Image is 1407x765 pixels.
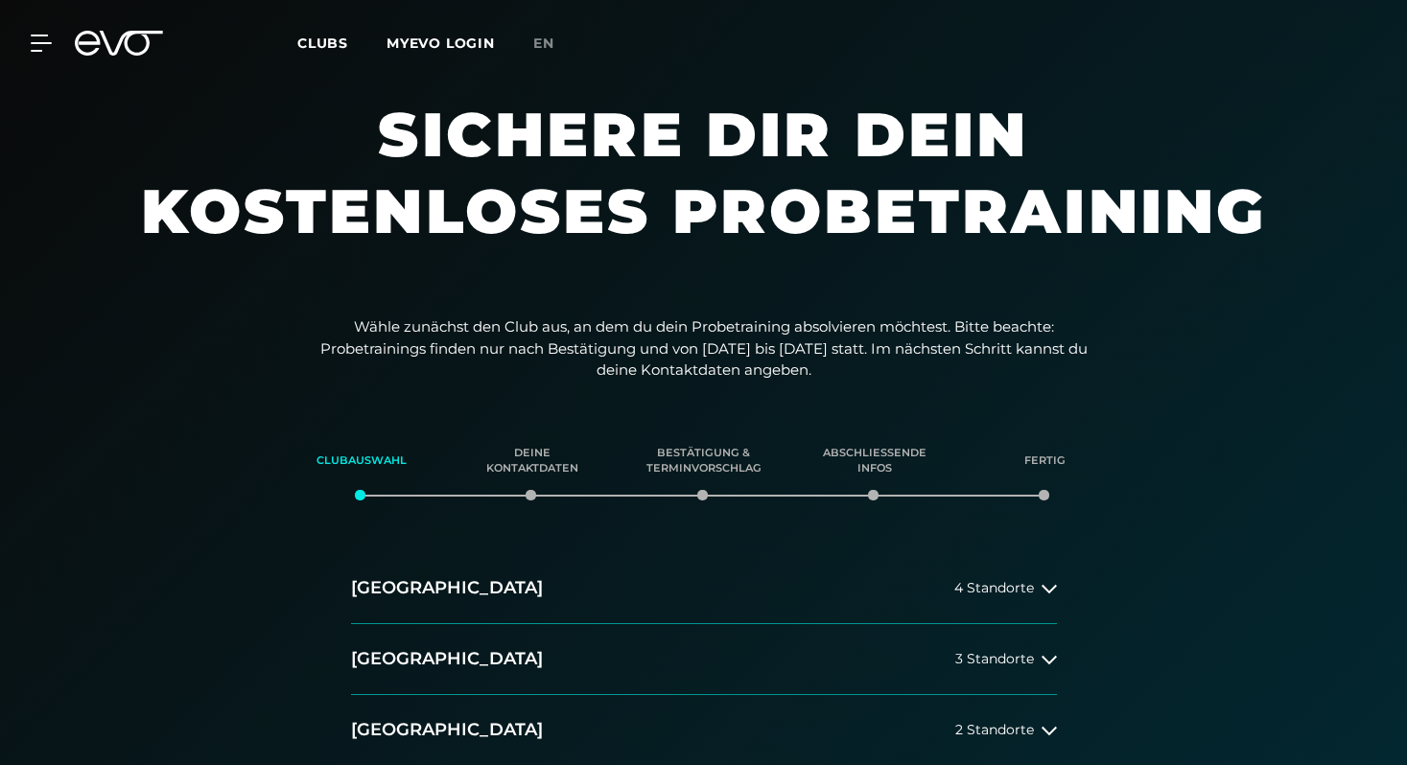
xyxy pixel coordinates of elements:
[954,581,1034,595] span: 4 Standorte
[351,553,1057,624] button: [GEOGRAPHIC_DATA]4 Standorte
[297,35,348,52] span: Clubs
[813,435,936,487] div: Abschließende Infos
[387,35,495,52] a: MYEVO LOGIN
[533,33,577,55] a: en
[642,435,764,487] div: Bestätigung & Terminvorschlag
[320,316,1088,382] p: Wähle zunächst den Club aus, an dem du dein Probetraining absolvieren möchtest. Bitte beachte: Pr...
[129,96,1279,288] h1: Sichere dir dein kostenloses Probetraining
[955,723,1034,737] span: 2 Standorte
[984,435,1107,487] div: Fertig
[300,435,423,487] div: Clubauswahl
[533,35,554,52] span: en
[351,624,1057,695] button: [GEOGRAPHIC_DATA]3 Standorte
[297,34,387,52] a: Clubs
[351,576,543,600] h2: [GEOGRAPHIC_DATA]
[351,647,543,671] h2: [GEOGRAPHIC_DATA]
[351,718,543,742] h2: [GEOGRAPHIC_DATA]
[471,435,594,487] div: Deine Kontaktdaten
[955,652,1034,666] span: 3 Standorte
